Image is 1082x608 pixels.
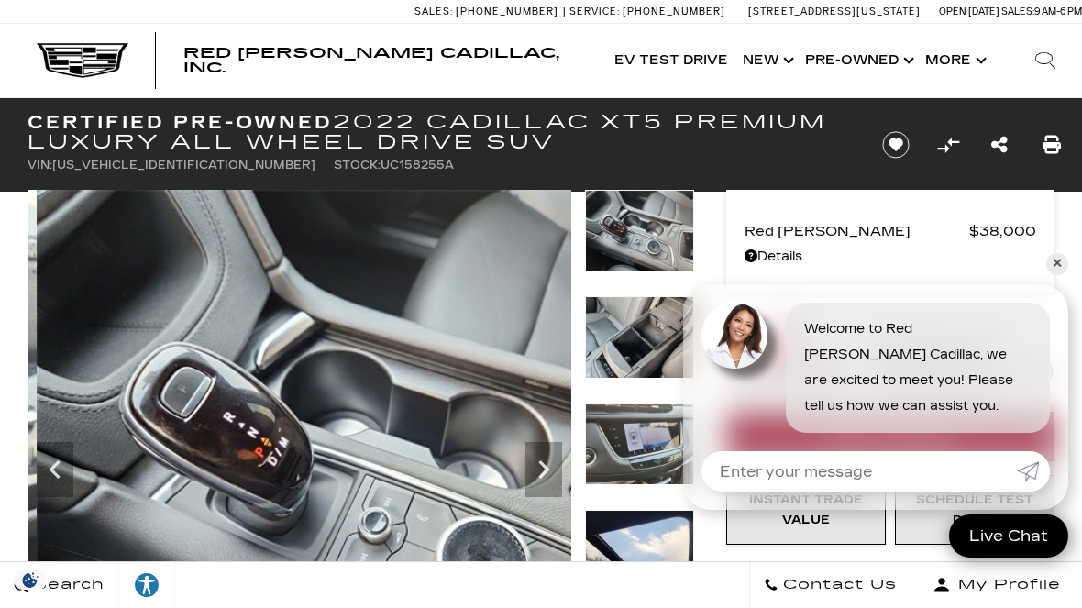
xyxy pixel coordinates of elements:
a: Print this Certified Pre-Owned 2022 Cadillac XT5 Premium Luxury All Wheel Drive SUV [1043,132,1061,158]
span: VIN: [28,159,52,171]
span: Search [28,572,105,598]
span: Open [DATE] [939,6,999,17]
span: 9 AM-6 PM [1034,6,1082,17]
span: Sales: [1001,6,1034,17]
section: Click to Open Cookie Consent Modal [9,570,51,590]
div: Explore your accessibility options [119,571,174,599]
img: Certified Used 2022 Stellar Black Metallic Cadillac Premium Luxury image 17 [585,190,694,271]
a: Details [745,244,1036,270]
button: Compare Vehicle [934,131,962,159]
a: Contact Us [749,562,911,608]
a: Explore your accessibility options [119,562,175,608]
span: Stock: [334,159,381,171]
span: Red [PERSON_NAME] Cadillac, Inc. [183,44,559,76]
span: Sales: [414,6,453,17]
span: Live Chat [960,525,1057,547]
div: Welcome to Red [PERSON_NAME] Cadillac, we are excited to meet you! Please tell us how we can assi... [786,303,1050,433]
div: Next [525,442,562,497]
input: Enter your message [701,451,1017,492]
a: Share this Certified Pre-Owned 2022 Cadillac XT5 Premium Luxury All Wheel Drive SUV [991,132,1008,158]
img: Agent profile photo [701,303,767,369]
strong: Certified Pre-Owned [28,111,333,133]
span: My Profile [951,572,1061,598]
a: Red [PERSON_NAME] $38,000 [745,218,1036,244]
a: [STREET_ADDRESS][US_STATE] [748,6,921,17]
div: Search [1009,24,1082,97]
span: [PHONE_NUMBER] [623,6,725,17]
a: Red [PERSON_NAME] Cadillac, Inc. [183,46,589,75]
a: Pre-Owned [798,24,918,97]
span: [US_VEHICLE_IDENTIFICATION_NUMBER] [52,159,315,171]
span: Contact Us [778,572,897,598]
span: UC158255A [381,159,454,171]
img: Certified Used 2022 Stellar Black Metallic Cadillac Premium Luxury image 18 [585,296,694,378]
img: Cadillac Dark Logo with Cadillac White Text [37,43,128,78]
span: $38,000 [969,218,1036,244]
img: Opt-Out Icon [9,570,51,590]
h1: 2022 Cadillac XT5 Premium Luxury All Wheel Drive SUV [28,112,852,152]
span: Red [PERSON_NAME] [745,218,969,244]
img: Certified Used 2022 Stellar Black Metallic Cadillac Premium Luxury image 20 [585,510,694,591]
a: New [735,24,798,97]
button: Save vehicle [876,130,916,160]
a: Submit [1017,451,1050,492]
button: More [918,24,990,97]
img: Certified Used 2022 Stellar Black Metallic Cadillac Premium Luxury image 19 [585,403,694,485]
div: Previous [37,442,73,497]
span: [PHONE_NUMBER] [456,6,558,17]
span: Service: [569,6,620,17]
a: EV Test Drive [607,24,735,97]
a: Live Chat [949,514,1068,558]
span: Instant Trade Value [749,492,863,527]
a: Service: [PHONE_NUMBER] [563,6,730,17]
a: Sales: [PHONE_NUMBER] [414,6,563,17]
button: Open user profile menu [911,562,1082,608]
